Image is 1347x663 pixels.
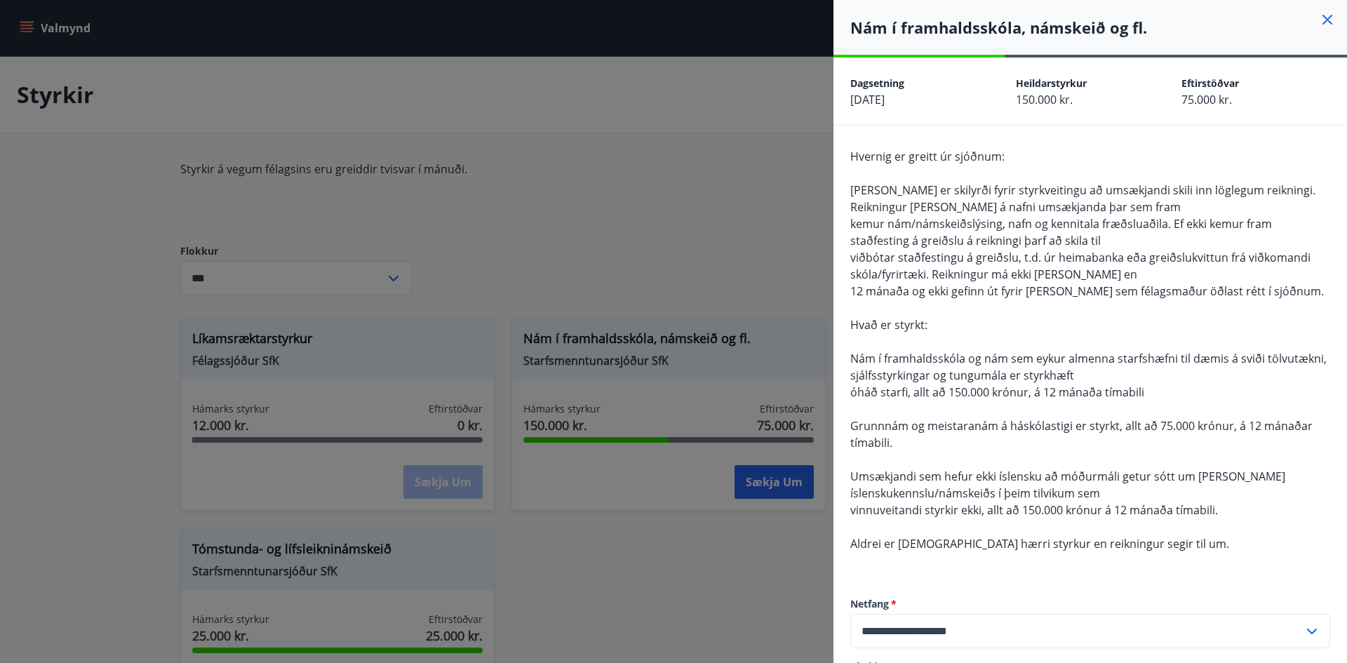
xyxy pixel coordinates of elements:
[1181,92,1232,107] span: 75.000 kr.
[850,418,1313,450] span: Grunnnám og meistaranám á háskólastigi er styrkt, allt að 75.000 krónur, á 12 mánaðar tímabili.
[850,351,1327,383] span: Nám í framhaldsskóla og nám sem eykur almenna starfshæfni til dæmis á sviði tölvutækni, sjálfssty...
[850,384,1144,400] span: óháð starfi, allt að 150.000 krónur, á 12 mánaða tímabili
[850,76,904,90] span: Dagsetning
[850,317,927,333] span: Hvað er styrkt:
[850,17,1347,38] h4: Nám í framhaldsskóla, námskeið og fl.
[1016,92,1073,107] span: 150.000 kr.
[1181,76,1239,90] span: Eftirstöðvar
[850,92,885,107] span: [DATE]
[850,250,1311,282] span: viðbótar staðfestingu á greiðslu, t.d. úr heimabanka eða greiðslukvittun frá viðkomandi skóla/fyr...
[850,597,1330,611] label: Netfang
[850,149,1005,164] span: Hvernig er greitt úr sjóðnum:
[850,216,1272,248] span: kemur nám/námskeiðslýsing, nafn og kennitala fræðsluaðila. Ef ekki kemur fram staðfesting á greið...
[850,283,1324,299] span: 12 mánaða og ekki gefinn út fyrir [PERSON_NAME] sem félagsmaður öðlast rétt í sjóðnum.
[850,502,1218,518] span: vinnuveitandi styrkir ekki, allt að 150.000 krónur á 12 mánaða tímabili.
[850,536,1229,551] span: Aldrei er [DEMOGRAPHIC_DATA] hærri styrkur en reikningur segir til um.
[1016,76,1087,90] span: Heildarstyrkur
[850,469,1285,501] span: Umsækjandi sem hefur ekki íslensku að móðurmáli getur sótt um [PERSON_NAME] íslenskukennslu/námsk...
[850,182,1315,215] span: [PERSON_NAME] er skilyrði fyrir styrkveitingu að umsækjandi skili inn löglegum reikningi. Reiknin...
